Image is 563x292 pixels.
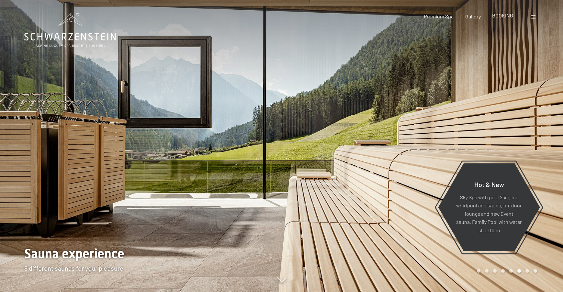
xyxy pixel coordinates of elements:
[220,162,293,168] span: Consent to marketing activities*
[492,12,513,18] a: BOOKING
[438,163,540,252] a: Hot & New Sky Spa with pool 23m, big whirlpool and sauna, outdoor lounge and new Event sauna, Fam...
[465,13,481,19] a: Gallery
[475,269,537,273] div: Carousel Pagination
[501,269,505,273] div: Carousel Page 4
[517,269,521,273] div: Carousel Page 6 (Current Slide)
[525,269,529,273] div: Carousel Page 7
[493,269,497,273] div: Carousel Page 3
[474,180,504,188] span: Hot & New
[485,269,489,273] div: Carousel Page 2
[477,269,480,273] div: Carousel Page 1
[534,269,537,273] div: Carousel Page 8
[424,13,454,19] a: Premium Spa
[509,269,513,273] div: Carousel Page 5
[454,193,524,234] p: Sky Spa with pool 23m, big whirlpool and sauna, outdoor lounge and new Event sauna, Family Pool w...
